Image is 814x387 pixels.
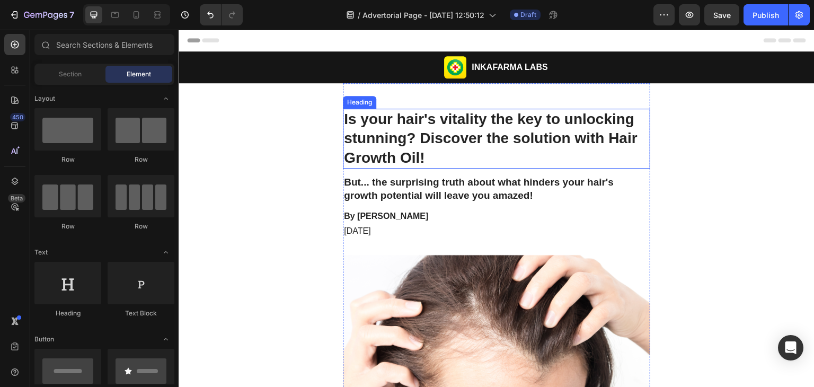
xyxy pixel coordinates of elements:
[8,194,25,203] div: Beta
[127,69,151,79] span: Element
[4,4,79,25] button: 7
[59,69,82,79] span: Section
[165,181,471,192] p: By [PERSON_NAME]
[753,10,779,21] div: Publish
[157,244,174,261] span: Toggle open
[108,309,174,318] div: Text Block
[179,30,814,387] iframe: Design area
[157,331,174,348] span: Toggle open
[34,248,48,257] span: Text
[293,32,369,43] p: INKAFARMA LABS
[108,155,174,164] div: Row
[34,335,54,344] span: Button
[108,222,174,231] div: Row
[34,34,174,55] input: Search Sections & Elements
[164,79,472,139] h1: Is your hair's vitality the key to unlocking stunning? Discover the solution with Hair Growth Oil!
[157,90,174,107] span: Toggle open
[34,155,101,164] div: Row
[166,68,196,77] div: Heading
[34,222,101,231] div: Row
[704,4,739,25] button: Save
[164,225,472,385] img: gempages_432750572815254551-867b3b92-1406-4fb6-94ce-98dfd5fc9646.png
[520,10,536,20] span: Draft
[362,10,484,21] span: Advertorial Page - [DATE] 12:50:12
[34,94,55,103] span: Layout
[292,31,370,45] h2: Rich Text Editor. Editing area: main
[10,113,25,121] div: 450
[164,145,472,173] h2: But... the surprising truth about what hinders your hair's growth potential will leave you amazed!
[69,8,74,21] p: 7
[744,4,788,25] button: Publish
[778,335,803,360] div: Open Intercom Messenger
[34,309,101,318] div: Heading
[165,196,471,207] p: [DATE]
[200,4,243,25] div: Undo/Redo
[358,10,360,21] span: /
[713,11,731,20] span: Save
